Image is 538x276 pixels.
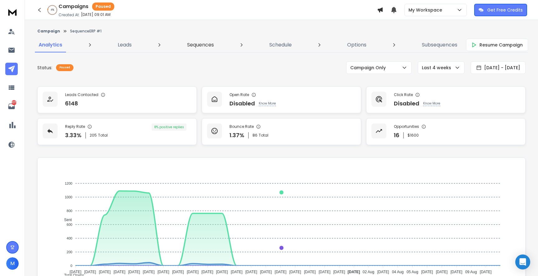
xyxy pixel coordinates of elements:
[394,99,419,108] p: Disabled
[65,195,72,199] tspan: 1000
[377,270,389,274] tspan: [DATE]
[421,270,433,274] tspan: [DATE]
[202,86,361,113] a: Open RateDisabledKnow More
[172,270,184,274] tspan: [DATE]
[143,270,155,274] tspan: [DATE]
[65,99,78,108] p: 6148
[81,12,111,17] p: [DATE] 09:01 AM
[229,124,254,129] p: Bounce Rate
[487,7,523,13] p: Get Free Credits
[67,236,72,240] tspan: 400
[229,99,255,108] p: Disabled
[67,223,72,226] tspan: 600
[128,270,140,274] tspan: [DATE]
[269,41,292,49] p: Schedule
[152,123,186,131] div: 8 % positive replies
[260,270,272,274] tspan: [DATE]
[423,101,440,106] p: Know More
[59,218,72,222] span: Sent
[202,118,361,145] a: Bounce Rate1.37%86Total
[465,270,477,274] tspan: 09 Aug
[118,41,132,49] p: Leads
[12,100,17,105] p: 8272
[229,131,244,140] p: 1.37 %
[394,131,399,140] p: 16
[6,257,19,270] button: M
[84,270,96,274] tspan: [DATE]
[51,8,54,12] p: 4 %
[304,270,316,274] tspan: [DATE]
[451,270,462,274] tspan: [DATE]
[39,41,62,49] p: Analytics
[70,264,72,268] tspan: 0
[259,101,276,106] p: Know More
[5,100,18,113] a: 8272
[392,270,404,274] tspan: 04 Aug
[343,37,370,52] a: Options
[259,133,268,138] span: Total
[183,37,218,52] a: Sequences
[37,65,52,71] p: Status:
[366,86,526,113] a: Click RateDisabledKnow More
[59,3,88,10] h1: Campaigns
[252,133,257,138] span: 86
[394,124,419,129] p: Opportunities
[363,270,374,274] tspan: 02 Aug
[70,29,101,34] p: SequenceERP #1
[98,133,108,138] span: Total
[422,41,457,49] p: Subsequences
[289,270,301,274] tspan: [DATE]
[347,41,366,49] p: Options
[37,29,60,34] button: Campaign
[394,92,413,97] p: Click Rate
[436,270,448,274] tspan: [DATE]
[37,118,197,145] a: Reply Rate3.33%205Total8% positive replies
[65,182,72,185] tspan: 1200
[69,270,81,274] tspan: [DATE]
[422,65,454,71] p: Last 4 weeks
[266,37,295,52] a: Schedule
[65,124,85,129] p: Reply Rate
[67,250,72,254] tspan: 200
[65,131,82,140] p: 3.33 %
[480,270,492,274] tspan: [DATE]
[471,61,526,74] button: [DATE] - [DATE]
[187,270,199,274] tspan: [DATE]
[201,270,213,274] tspan: [DATE]
[67,209,72,213] tspan: 800
[114,37,135,52] a: Leads
[366,118,526,145] a: Opportunities16$1600
[408,7,445,13] p: My Workspace
[348,270,360,274] tspan: [DATE]
[231,270,243,274] tspan: [DATE]
[92,2,114,11] div: Paused
[407,270,418,274] tspan: 05 Aug
[245,270,257,274] tspan: [DATE]
[275,270,286,274] tspan: [DATE]
[6,6,19,18] img: logo
[187,41,214,49] p: Sequences
[466,39,528,51] button: Resume Campaign
[65,92,98,97] p: Leads Contacted
[229,92,249,97] p: Open Rate
[35,37,66,52] a: Analytics
[319,270,331,274] tspan: [DATE]
[59,12,80,17] p: Created At:
[515,254,530,269] div: Open Intercom Messenger
[333,270,345,274] tspan: [DATE]
[90,133,97,138] span: 205
[37,86,197,113] a: Leads Contacted6148
[418,37,461,52] a: Subsequences
[408,133,419,138] p: $ 1600
[56,64,73,71] div: Paused
[113,270,125,274] tspan: [DATE]
[158,270,169,274] tspan: [DATE]
[350,65,388,71] p: Campaign Only
[99,270,111,274] tspan: [DATE]
[474,4,527,16] button: Get Free Credits
[216,270,228,274] tspan: [DATE]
